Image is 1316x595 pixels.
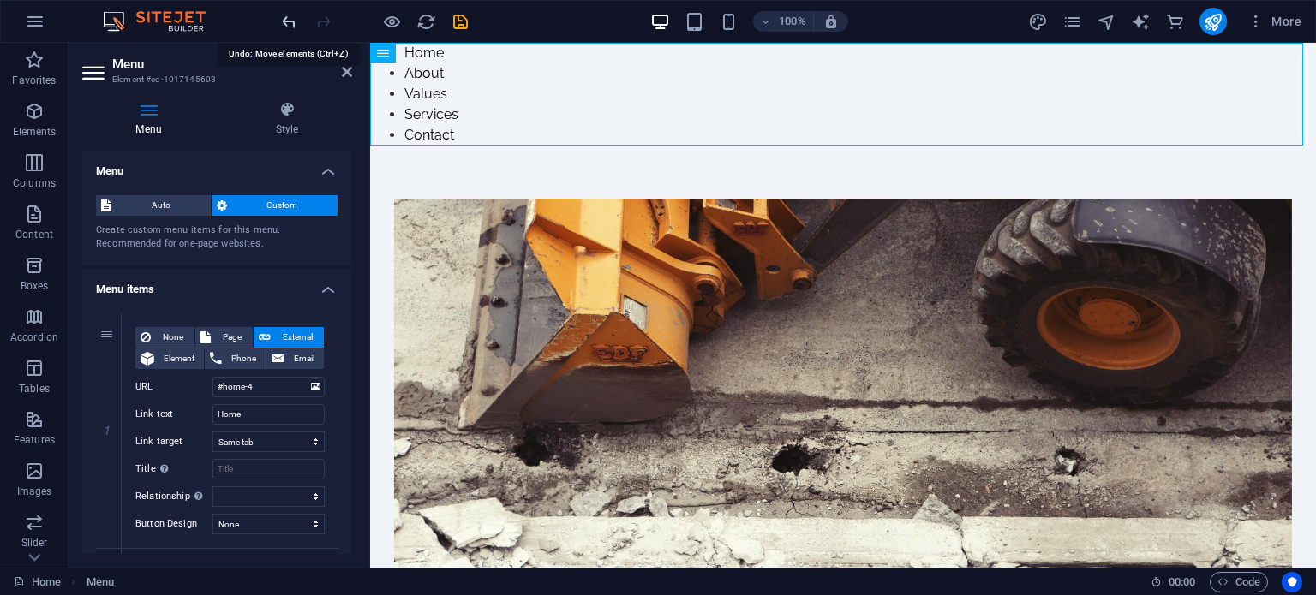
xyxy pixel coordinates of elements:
img: Editor Logo [99,11,227,32]
p: Columns [13,176,56,190]
button: navigator [1097,11,1117,32]
i: Pages (Ctrl+Alt+S) [1062,12,1082,32]
nav: breadcrumb [87,572,114,592]
button: Email [266,348,324,369]
span: None [156,327,189,348]
span: More [1247,13,1301,30]
i: Navigator [1097,12,1116,32]
p: Accordion [10,330,58,344]
label: Link target [135,431,212,452]
i: AI Writer [1131,12,1151,32]
button: Auto [96,195,211,216]
span: Code [1217,572,1260,592]
p: Tables [19,382,50,396]
i: Publish [1203,12,1223,32]
i: Save (Ctrl+S) [451,12,470,32]
button: save [450,11,470,32]
h3: Element #ed-1017145603 [112,72,318,87]
div: Create custom menu items for this menu. Recommended for one-page websites. [96,223,338,252]
span: Page [216,327,248,348]
button: Element [135,348,204,369]
span: 00 00 [1169,572,1195,592]
h4: Menu items [82,269,352,300]
p: Boxes [21,279,49,293]
p: Images [17,485,52,498]
span: Auto [117,195,206,216]
span: Custom [232,195,333,216]
h4: Style [222,101,352,137]
button: Phone [205,348,266,369]
label: URL [135,377,212,397]
i: On resize automatically adjust zoom level to fit chosen device. [823,14,839,29]
button: pages [1062,11,1083,32]
a: Click to cancel selection. Double-click to open Pages [14,572,61,592]
p: Content [15,228,53,241]
button: External [254,327,324,348]
span: External [276,327,319,348]
i: Reload page [416,12,436,32]
i: Commerce [1165,12,1185,32]
h6: 100% [779,11,806,32]
span: : [1181,575,1183,588]
span: Element [159,348,199,369]
label: Link text [135,404,212,425]
input: URL... [212,377,325,397]
h4: Menu [82,151,352,181]
button: commerce [1165,11,1186,32]
p: Elements [13,125,57,139]
input: Link text... [212,404,325,425]
h2: Menu [112,57,352,72]
button: Click here to leave preview mode and continue editing [381,11,402,32]
p: Features [14,433,55,447]
em: 1 [94,424,119,437]
input: Title [212,459,325,479]
label: Title [135,459,212,479]
i: Design (Ctrl+Alt+Y) [1028,12,1048,32]
label: Button Design [135,514,212,534]
span: Phone [227,348,260,369]
button: text_generator [1131,11,1151,32]
h4: Menu [82,101,222,137]
button: More [1241,8,1308,35]
span: Email [290,348,319,369]
button: Page [195,327,253,348]
button: Code [1210,572,1268,592]
button: undo [278,11,299,32]
button: reload [416,11,436,32]
p: Favorites [12,74,56,87]
h6: Session time [1151,572,1196,592]
button: publish [1199,8,1227,35]
p: Slider [21,536,48,550]
button: Custom [212,195,338,216]
button: Usercentrics [1282,572,1302,592]
span: Click to select. Double-click to edit [87,572,114,592]
button: 100% [753,11,814,32]
button: None [135,327,194,348]
label: Relationship [135,486,212,507]
button: design [1028,11,1049,32]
